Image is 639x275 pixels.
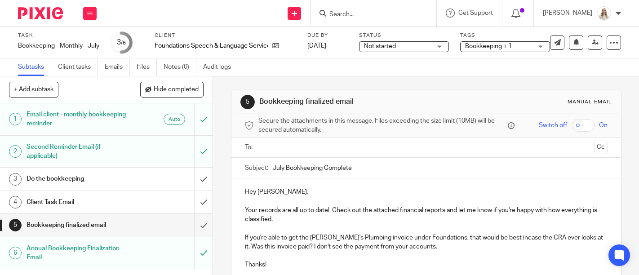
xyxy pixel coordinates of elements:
[27,108,133,131] h1: Email client - monthly bookkeeping reminder
[539,121,567,130] span: Switch off
[543,9,592,18] p: [PERSON_NAME]
[164,58,196,76] a: Notes (0)
[105,58,130,76] a: Emails
[259,97,445,106] h1: Bookkeeping finalized email
[359,32,449,39] label: Status
[465,43,512,49] span: Bookkeeping + 1
[27,140,133,163] h1: Second Reminder Email (if applicable)
[58,58,98,76] a: Client tasks
[597,6,611,21] img: Headshot%2011-2024%20white%20background%20square%202.JPG
[245,164,268,173] label: Subject:
[240,95,255,109] div: 5
[594,141,608,154] button: Cc
[364,43,396,49] span: Not started
[9,113,22,125] div: 1
[18,32,99,39] label: Task
[18,41,99,50] div: Bookkeeping - Monthly - July
[460,32,550,39] label: Tags
[155,32,296,39] label: Client
[245,233,608,252] p: If you're able to get the [PERSON_NAME]'s Plumbing invoice under Foundations, that would be best ...
[9,82,58,97] button: + Add subtask
[203,58,238,76] a: Audit logs
[9,247,22,259] div: 6
[121,40,126,45] small: /6
[258,116,506,135] span: Secure the attachments in this message. Files exceeding the size limit (10MB) will be secured aut...
[307,43,326,49] span: [DATE]
[9,173,22,186] div: 3
[155,41,268,50] p: Foundations Speech & Language Services Inc.
[245,143,255,152] label: To:
[27,218,133,232] h1: Bookkeeping finalized email
[154,86,199,93] span: Hide completed
[328,11,409,19] input: Search
[9,145,22,158] div: 2
[245,260,608,269] p: Thanks!
[164,114,185,125] div: Auto
[9,196,22,208] div: 4
[27,242,133,265] h1: Annual Bookkeeping Finalization Email
[137,58,157,76] a: Files
[140,82,204,97] button: Hide completed
[307,32,348,39] label: Due by
[18,7,63,19] img: Pixie
[245,187,608,196] p: Hey [PERSON_NAME],
[9,219,22,231] div: 5
[18,58,51,76] a: Subtasks
[117,37,126,48] div: 3
[599,121,608,130] span: On
[245,206,608,224] p: Your records are all up to date! Check out the attached financial reports and let me know if you'...
[458,10,493,16] span: Get Support
[27,195,133,209] h1: Client Task Email
[568,98,612,106] div: Manual email
[27,172,133,186] h1: Do the bookkeeping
